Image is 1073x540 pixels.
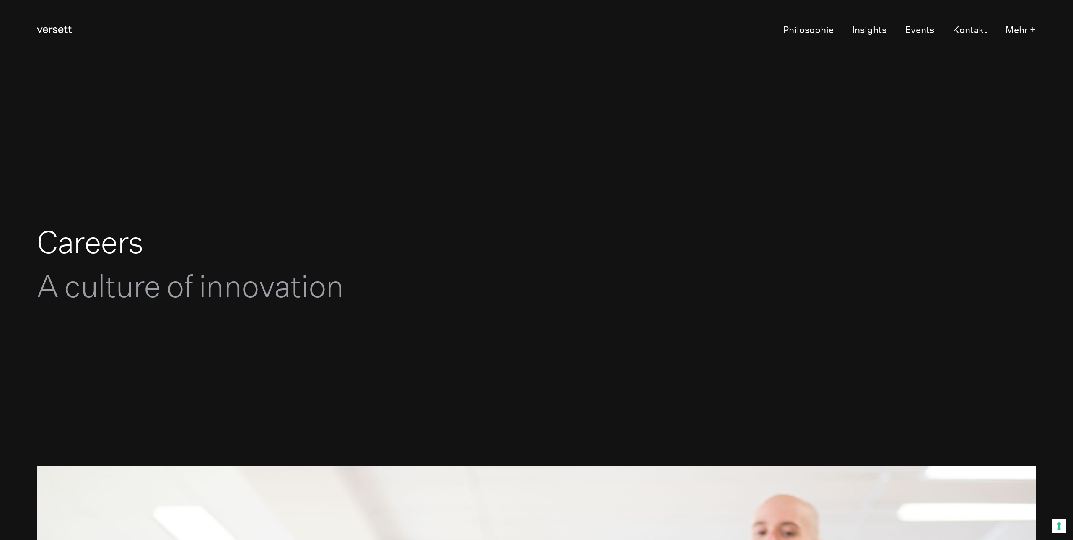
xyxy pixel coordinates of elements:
a: Philosophie [783,22,834,39]
span: A culture of innovation [37,267,344,304]
h1: Careers [37,220,539,307]
button: Mehr + [1006,22,1036,39]
a: Kontakt [953,22,987,39]
a: Events [905,22,934,39]
a: Insights [852,22,886,39]
button: Your consent preferences for tracking technologies [1052,519,1066,533]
